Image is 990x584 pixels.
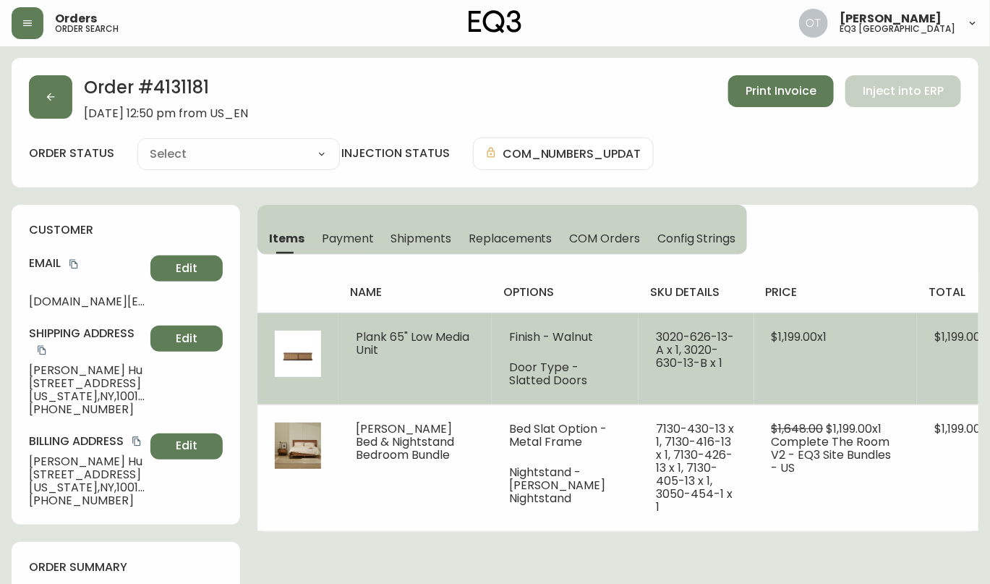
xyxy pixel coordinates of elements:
li: Finish - Walnut [509,331,621,344]
label: order status [29,145,114,161]
span: [PHONE_NUMBER] [29,494,145,507]
span: [PERSON_NAME] Bed & Nightstand Bedroom Bundle [356,420,454,463]
h4: options [503,284,627,300]
h4: name [350,284,480,300]
span: Complete The Room V2 - EQ3 Site Bundles - US [772,433,892,476]
span: [STREET_ADDRESS] [29,377,145,390]
span: Edit [176,331,197,347]
span: Edit [176,438,197,454]
span: Plank 65" Low Media Unit [356,329,469,358]
img: d7f1581a-7d28-4574-82f5-ecf03e4cff75Optional[plank-cane-low-walnut-media-unit].jpg [275,331,321,377]
h5: order search [55,25,119,33]
span: 3020-626-13-A x 1, 3020-630-13-B x 1 [656,329,734,371]
span: $1,199.00 [934,329,981,345]
span: 7130-430-13 x 1, 7130-416-13 x 1, 7130-426-13 x 1, 7130-405-13 x 1, 3050-454-1 x 1 [656,420,734,515]
span: Items [269,231,304,246]
button: copy [129,434,144,449]
h2: Order # 4131181 [84,75,248,107]
span: [PHONE_NUMBER] [29,403,145,416]
span: Print Invoice [746,83,816,99]
button: copy [35,343,49,357]
span: Orders [55,13,97,25]
button: copy [67,257,81,271]
span: [DOMAIN_NAME][EMAIL_ADDRESS][DOMAIN_NAME] [29,295,145,308]
h4: price [766,284,906,300]
span: [STREET_ADDRESS] [29,468,145,481]
h4: Email [29,255,145,271]
span: [PERSON_NAME] Hu [29,455,145,468]
button: Edit [150,433,223,460]
h4: customer [29,222,223,238]
li: Bed Slat Option - Metal Frame [509,423,621,449]
span: [US_STATE] , NY , 10012 , US [29,390,145,403]
span: $1,199.00 x 1 [772,329,827,345]
span: Payment [322,231,374,246]
img: logo [469,10,522,33]
span: [US_STATE] , NY , 10012 , US [29,481,145,494]
button: Print Invoice [728,75,834,107]
span: COM Orders [570,231,641,246]
span: $1,199.00 x 1 [827,420,882,437]
span: Edit [176,261,197,276]
h5: eq3 [GEOGRAPHIC_DATA] [840,25,955,33]
li: Door Type - Slatted Doors [509,361,621,387]
h4: Billing Address [29,433,145,449]
h4: injection status [341,145,450,161]
span: Config Strings [657,231,735,246]
h4: Shipping Address [29,326,145,358]
button: Edit [150,326,223,352]
span: [DATE] 12:50 pm from US_EN [84,107,248,120]
span: $1,648.00 [772,420,824,437]
h4: sku details [650,284,742,300]
h4: total [929,284,986,300]
img: ad96f5c6-ba82-4b14-b176-333d85aa8c34Optional[marcel-king-bedroom-bundle].jpg [275,423,321,469]
span: Replacements [469,231,552,246]
span: [PERSON_NAME] [840,13,942,25]
h4: order summary [29,559,223,575]
span: [PERSON_NAME] Hu [29,364,145,377]
li: Nightstand - [PERSON_NAME] Nightstand [509,466,621,505]
span: $1,199.00 [934,420,981,437]
img: 5d4d18d254ded55077432b49c4cb2919 [799,9,828,38]
button: Edit [150,255,223,282]
span: Shipments [391,231,452,246]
